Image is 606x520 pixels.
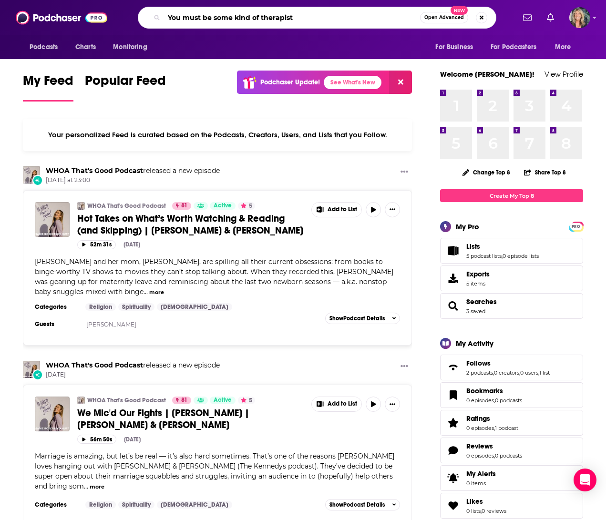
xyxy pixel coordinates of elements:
[466,308,485,315] a: 3 saved
[312,203,361,217] button: Show More Button
[466,469,496,478] span: My Alerts
[491,41,536,54] span: For Podcasters
[85,303,116,311] a: Religion
[440,70,534,79] a: Welcome [PERSON_NAME]!
[35,320,78,328] h3: Guests
[466,387,503,395] span: Bookmarks
[77,213,305,236] a: Hot Takes on What’s Worth Watching & Reading (and Skipping) | [PERSON_NAME] & [PERSON_NAME]
[30,41,58,54] span: Podcasts
[443,499,462,512] a: Likes
[385,397,400,412] button: Show More Button
[35,501,78,509] h3: Categories
[544,70,583,79] a: View Profile
[124,436,141,443] div: [DATE]
[77,397,85,404] a: WHOA That's Good Podcast
[149,288,164,296] button: more
[466,480,496,487] span: 0 items
[324,76,381,89] a: See What's New
[35,257,393,296] span: [PERSON_NAME] and her mom, [PERSON_NAME], are spilling all their current obsessions: from books t...
[106,38,159,56] button: open menu
[548,38,583,56] button: open menu
[440,355,583,380] span: Follows
[35,303,78,311] h3: Categories
[238,397,255,404] button: 5
[451,6,468,15] span: New
[46,361,143,369] a: WHOA That's Good Podcast
[466,387,522,395] a: Bookmarks
[466,270,490,278] span: Exports
[210,202,236,210] a: Active
[443,299,462,313] a: Searches
[495,452,522,459] a: 0 podcasts
[210,397,236,404] a: Active
[443,388,462,402] a: Bookmarks
[85,72,166,94] span: Popular Feed
[35,202,70,237] img: Hot Takes on What’s Worth Watching & Reading (and Skipping) | Sadie Robertson Huff & Korie Robertson
[46,166,220,175] h3: released a new episode
[482,508,506,514] a: 0 reviews
[35,397,70,431] img: We Mic'd Our Fights | Sadie Robertson Huff | Jason & Lauren Kennedy
[164,10,420,25] input: Search podcasts, credits, & more...
[329,315,385,322] span: Show Podcast Details
[238,202,255,210] button: 5
[23,119,412,151] div: Your personalized Feed is curated based on the Podcasts, Creators, Users, and Lists that you Follow.
[443,416,462,429] a: Ratings
[46,371,220,379] span: [DATE]
[16,9,107,27] img: Podchaser - Follow, Share and Rate Podcasts
[77,213,303,236] span: Hot Takes on What’s Worth Watching & Reading (and Skipping) | [PERSON_NAME] & [PERSON_NAME]
[113,41,147,54] span: Monitoring
[397,361,412,373] button: Show More Button
[538,369,539,376] span: ,
[260,78,320,86] p: Podchaser Update!
[466,359,550,367] a: Follows
[440,465,583,491] a: My Alerts
[539,369,550,376] a: 1 list
[440,382,583,408] span: Bookmarks
[466,425,494,431] a: 0 episodes
[443,471,462,485] span: My Alerts
[569,7,590,28] span: Logged in as lisa.beech
[574,469,596,491] div: Open Intercom Messenger
[569,7,590,28] img: User Profile
[456,339,493,348] div: My Activity
[85,501,116,509] a: Religion
[440,493,583,519] span: Likes
[23,72,73,94] span: My Feed
[181,201,187,211] span: 81
[312,397,361,411] button: Show More Button
[385,202,400,217] button: Show More Button
[443,244,462,257] a: Lists
[466,442,522,450] a: Reviews
[420,12,468,23] button: Open AdvancedNew
[214,201,232,211] span: Active
[543,10,558,26] a: Show notifications dropdown
[466,397,494,404] a: 0 episodes
[157,303,232,311] a: [DEMOGRAPHIC_DATA]
[23,166,40,184] img: WHOA That's Good Podcast
[23,38,70,56] button: open menu
[466,414,518,423] a: Ratings
[32,175,43,185] div: New Episode
[172,397,191,404] a: 81
[457,166,516,178] button: Change Top 8
[440,410,583,436] span: Ratings
[519,369,520,376] span: ,
[494,425,495,431] span: ,
[325,313,401,324] button: ShowPodcast Details
[77,202,85,210] img: WHOA That's Good Podcast
[87,202,166,210] a: WHOA That's Good Podcast
[484,38,550,56] button: open menu
[466,297,497,306] a: Searches
[85,72,166,102] a: Popular Feed
[466,497,506,506] a: Likes
[87,397,166,404] a: WHOA That's Good Podcast
[494,397,495,404] span: ,
[502,253,503,259] span: ,
[466,253,502,259] a: 5 podcast lists
[493,369,494,376] span: ,
[524,163,566,182] button: Share Top 8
